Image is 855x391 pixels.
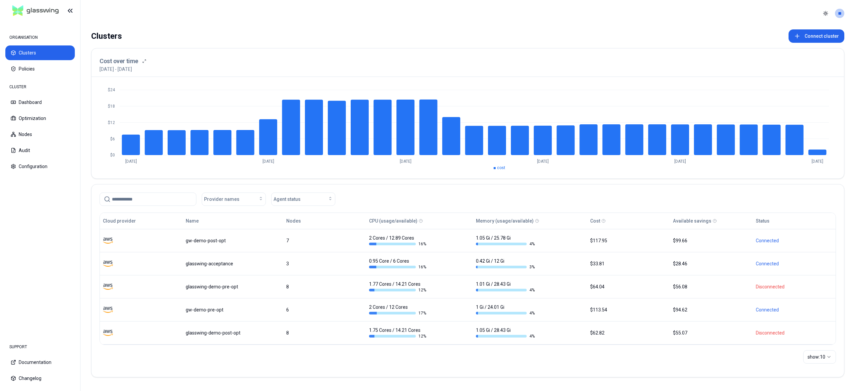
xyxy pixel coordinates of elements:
div: gw-demo-pre-opt [186,306,280,313]
button: Dashboard [5,95,75,110]
button: Clusters [5,45,75,60]
div: Connected [756,237,833,244]
div: 3 % [476,264,535,270]
div: SUPPORT [5,340,75,354]
div: gw-demo-post-opt [186,237,280,244]
div: 7 [286,237,363,244]
img: aws [103,236,113,246]
button: Audit [5,143,75,158]
tspan: $18 [108,104,115,109]
button: Provider names [202,192,266,206]
div: 0.42 Gi / 12 Gi [476,258,535,270]
img: GlassWing [10,3,61,19]
div: 12 % [369,334,428,339]
button: Memory (usage/available) [476,214,534,228]
tspan: $0 [110,153,115,157]
div: $28.46 [673,260,750,267]
button: Optimization [5,111,75,126]
div: 3 [286,260,363,267]
div: $62.82 [590,330,667,336]
div: $94.62 [673,306,750,313]
button: Name [186,214,199,228]
div: 4 % [476,334,535,339]
button: Cost [590,214,600,228]
button: Configuration [5,159,75,174]
div: 1.05 Gi / 25.78 Gi [476,235,535,247]
span: cost [497,165,505,170]
p: [DATE] - [DATE] [100,66,132,73]
div: glasswing-demo-post-opt [186,330,280,336]
div: Disconnected [756,330,833,336]
div: $64.04 [590,283,667,290]
div: 8 [286,283,363,290]
div: 4 % [476,241,535,247]
div: 2 Cores / 12 Cores [369,304,428,316]
button: Cloud provider [103,214,136,228]
div: 17 % [369,310,428,316]
tspan: [DATE] [537,159,549,164]
img: aws [103,305,113,315]
h3: Cost over time [100,56,138,66]
div: CLUSTER [5,80,75,94]
div: 12 % [369,287,428,293]
div: 6 [286,306,363,313]
div: 1.75 Cores / 14.21 Cores [369,327,428,339]
div: $33.81 [590,260,667,267]
button: Policies [5,61,75,76]
div: $117.95 [590,237,667,244]
button: CPU (usage/available) [369,214,417,228]
div: $56.08 [673,283,750,290]
button: Agent status [271,192,335,206]
div: 16 % [369,264,428,270]
div: 8 [286,330,363,336]
div: $99.66 [673,237,750,244]
div: ORGANISATION [5,31,75,44]
tspan: [DATE] [263,159,274,164]
div: Status [756,218,769,224]
tspan: $12 [108,120,115,125]
tspan: [DATE] [812,159,823,164]
span: Provider names [204,196,239,203]
div: 1.05 Gi / 28.43 Gi [476,327,535,339]
div: Disconnected [756,283,833,290]
div: Connected [756,260,833,267]
button: Nodes [286,214,301,228]
div: 2 Cores / 12.89 Cores [369,235,428,247]
div: glasswing-demo-pre-opt [186,283,280,290]
span: Agent status [274,196,301,203]
img: aws [103,282,113,292]
button: Nodes [5,127,75,142]
img: aws [103,259,113,269]
tspan: [DATE] [400,159,411,164]
tspan: [DATE] [674,159,686,164]
tspan: $6 [110,137,115,141]
div: 0.95 Core / 6 Cores [369,258,428,270]
button: Connect cluster [789,29,844,43]
button: Changelog [5,371,75,386]
button: Documentation [5,355,75,370]
div: 1.77 Cores / 14.21 Cores [369,281,428,293]
div: Clusters [91,29,122,43]
div: 4 % [476,310,535,316]
div: 1.01 Gi / 28.43 Gi [476,281,535,293]
div: 4 % [476,287,535,293]
div: 1 Gi / 24.01 Gi [476,304,535,316]
div: $113.54 [590,306,667,313]
div: glasswing-acceptance [186,260,280,267]
tspan: $24 [108,88,115,92]
div: 16 % [369,241,428,247]
div: Connected [756,306,833,313]
button: Available savings [673,214,711,228]
tspan: [DATE] [125,159,137,164]
div: $55.07 [673,330,750,336]
img: aws [103,328,113,338]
